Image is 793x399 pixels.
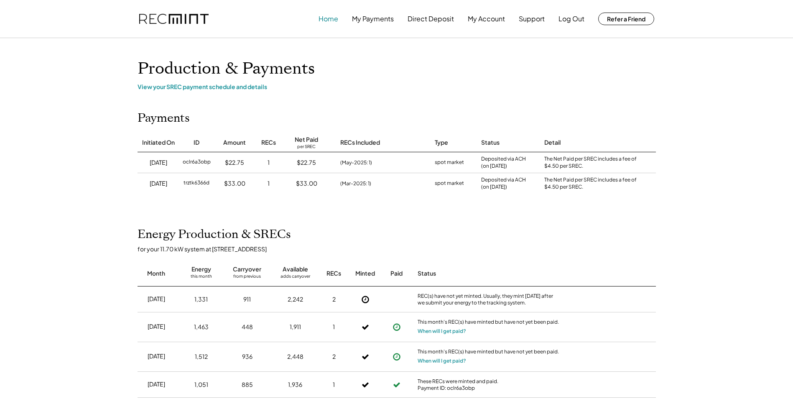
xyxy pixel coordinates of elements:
div: RECs Included [340,138,380,147]
div: These RECs were minted and paid. Payment ID: oclr6a3obp [418,378,560,391]
div: Net Paid [295,136,318,144]
div: Available [283,265,308,274]
div: 885 [242,381,253,389]
div: Detail [544,138,561,147]
div: Initiated On [142,138,175,147]
div: 2,448 [287,353,303,361]
div: Status [418,269,560,278]
div: REC(s) have not yet minted. Usually, they mint [DATE] after we submit your energy to the tracking... [418,293,560,306]
div: 911 [243,295,251,304]
div: (Mar-2025: 1) [340,180,371,187]
div: spot market [435,159,464,167]
div: 1 [333,381,335,389]
div: 936 [242,353,252,361]
div: for your 11.70 kW system at [STREET_ADDRESS] [138,245,664,253]
div: 1,051 [194,381,208,389]
div: [DATE] [148,352,165,361]
div: The Net Paid per SREC includes a fee of $4.50 per SREC. [544,156,640,170]
div: 1,512 [195,353,208,361]
button: Log Out [558,10,584,27]
button: Home [319,10,338,27]
div: Paid [390,269,403,278]
div: $22.75 [297,159,316,167]
div: $22.75 [225,159,244,167]
h2: Energy Production & SRECs [138,228,291,242]
div: per SREC [297,144,316,150]
div: Carryover [233,265,261,274]
div: Month [147,269,165,278]
button: When will I get paid? [418,357,466,365]
h2: Payments [138,111,190,125]
div: RECs [261,138,276,147]
div: adds carryover [280,274,310,282]
button: Payment approved, but not yet initiated. [390,350,403,363]
button: My Account [468,10,505,27]
div: [DATE] [150,179,167,188]
button: Direct Deposit [408,10,454,27]
div: 2 [332,353,336,361]
div: [DATE] [148,380,165,389]
div: Deposited via ACH (on [DATE]) [481,176,526,191]
div: 1,331 [194,295,208,304]
div: Type [435,138,448,147]
div: (May-2025: 1) [340,159,372,166]
div: this month [191,274,212,282]
div: 448 [242,323,253,331]
div: This month's REC(s) have minted but have not yet been paid. [418,319,560,327]
div: 1 [268,179,270,188]
div: This month's REC(s) have minted but have not yet been paid. [418,348,560,357]
div: 2 [332,295,336,304]
button: Payment approved, but not yet initiated. [390,321,403,333]
div: oclr6a3obp [183,159,211,167]
div: $33.00 [224,179,245,188]
div: [DATE] [150,159,167,167]
div: Minted [355,269,375,278]
button: When will I get paid? [418,327,466,335]
button: Refer a Friend [598,13,654,25]
div: View your SREC payment schedule and details [138,83,656,90]
div: $33.00 [296,179,317,188]
div: Amount [223,138,246,147]
div: spot market [435,179,464,188]
img: recmint-logotype%403x.png [139,14,209,24]
button: Not Yet Minted [359,293,372,306]
div: ID [194,138,199,147]
div: [DATE] [148,322,165,331]
div: 1,936 [288,381,302,389]
div: 2,242 [288,295,303,304]
button: Support [519,10,545,27]
div: 1,911 [290,323,301,331]
div: Deposited via ACH (on [DATE]) [481,156,526,170]
div: from previous [233,274,261,282]
button: My Payments [352,10,394,27]
div: trztk6366d [184,179,209,188]
div: Energy [191,265,211,274]
div: 1 [333,323,335,331]
div: 1,463 [194,323,209,331]
div: [DATE] [148,295,165,303]
div: 1 [268,159,270,167]
div: RECs [326,269,341,278]
div: The Net Paid per SREC includes a fee of $4.50 per SREC. [544,176,640,191]
h1: Production & Payments [138,59,656,79]
div: Status [481,138,500,147]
